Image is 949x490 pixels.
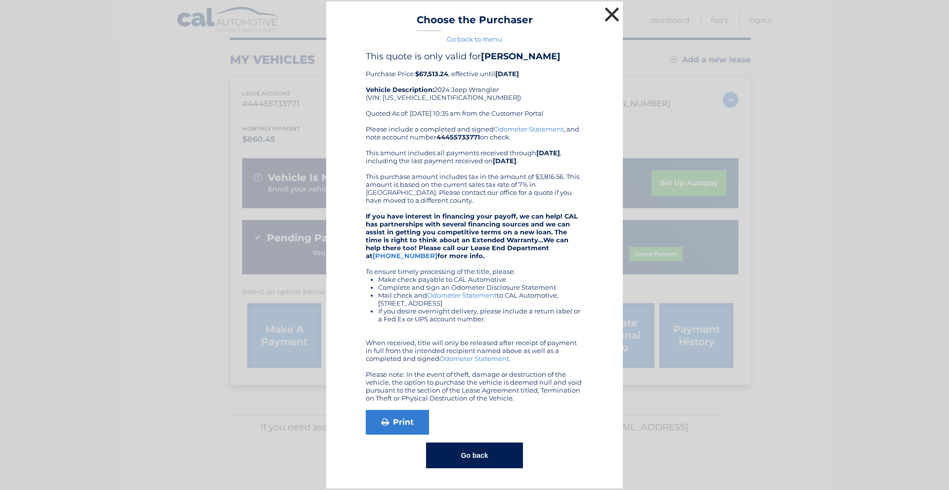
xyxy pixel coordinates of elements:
b: [PERSON_NAME] [481,51,561,62]
b: [DATE] [493,157,517,165]
strong: If you have interest in financing your payoff, we can help! CAL has partnerships with several fin... [366,212,578,260]
strong: Vehicle Description: [366,86,434,93]
div: Please include a completed and signed , and note account number on check. This amount includes al... [366,125,583,402]
a: [PHONE_NUMBER] [373,252,437,260]
h3: Choose the Purchaser [417,14,533,31]
li: Mail check and to CAL Automotive, [STREET_ADDRESS] [378,291,583,307]
li: Complete and sign an Odometer Disclosure Statement [378,283,583,291]
b: [DATE] [536,149,560,157]
button: Go back [426,443,522,468]
b: $67,513.24 [415,70,448,78]
li: Make check payable to CAL Automotive [378,275,583,283]
h4: This quote is only valid for [366,51,583,62]
b: 44455733771 [436,133,480,141]
a: Odometer Statement [494,125,563,133]
a: Odometer Statement [427,291,497,299]
a: Go back to menu [447,35,502,43]
a: Print [366,410,429,435]
b: [DATE] [495,70,519,78]
button: × [602,4,622,24]
li: If you desire overnight delivery, please include a return label or a Fed Ex or UPS account number. [378,307,583,323]
a: Odometer Statement [439,355,509,362]
div: Purchase Price: , effective until 2024 Jeep Wrangler (VIN: [US_VEHICLE_IDENTIFICATION_NUMBER]) Qu... [366,51,583,125]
